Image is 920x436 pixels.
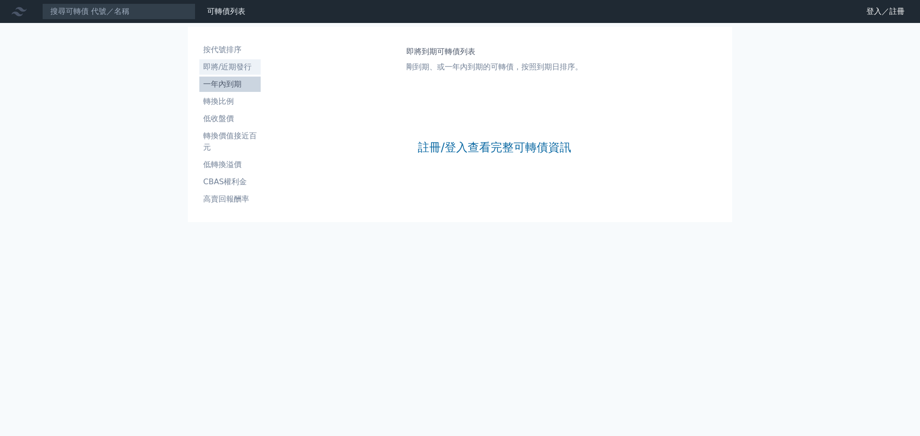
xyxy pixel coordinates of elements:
a: 按代號排序 [199,42,261,57]
a: 轉換價值接近百元 [199,128,261,155]
li: 低轉換溢價 [199,159,261,170]
a: 註冊/登入查看完整可轉債資訊 [418,140,571,155]
li: 即將/近期發行 [199,61,261,73]
li: 一年內到期 [199,78,261,90]
a: 高賣回報酬率 [199,191,261,207]
a: 即將/近期發行 [199,59,261,75]
a: 低收盤價 [199,111,261,126]
input: 搜尋可轉債 代號／名稱 [42,3,195,20]
li: 轉換比例 [199,96,261,107]
a: 轉換比例 [199,94,261,109]
li: CBAS權利金 [199,176,261,188]
a: 低轉換溢價 [199,157,261,172]
li: 轉換價值接近百元 [199,130,261,153]
h1: 即將到期可轉債列表 [406,46,583,57]
a: 可轉債列表 [207,7,245,16]
p: 剛到期、或一年內到期的可轉債，按照到期日排序。 [406,61,583,73]
li: 低收盤價 [199,113,261,124]
a: 登入／註冊 [859,4,912,19]
li: 按代號排序 [199,44,261,56]
a: 一年內到期 [199,77,261,92]
li: 高賣回報酬率 [199,193,261,205]
a: CBAS權利金 [199,174,261,190]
